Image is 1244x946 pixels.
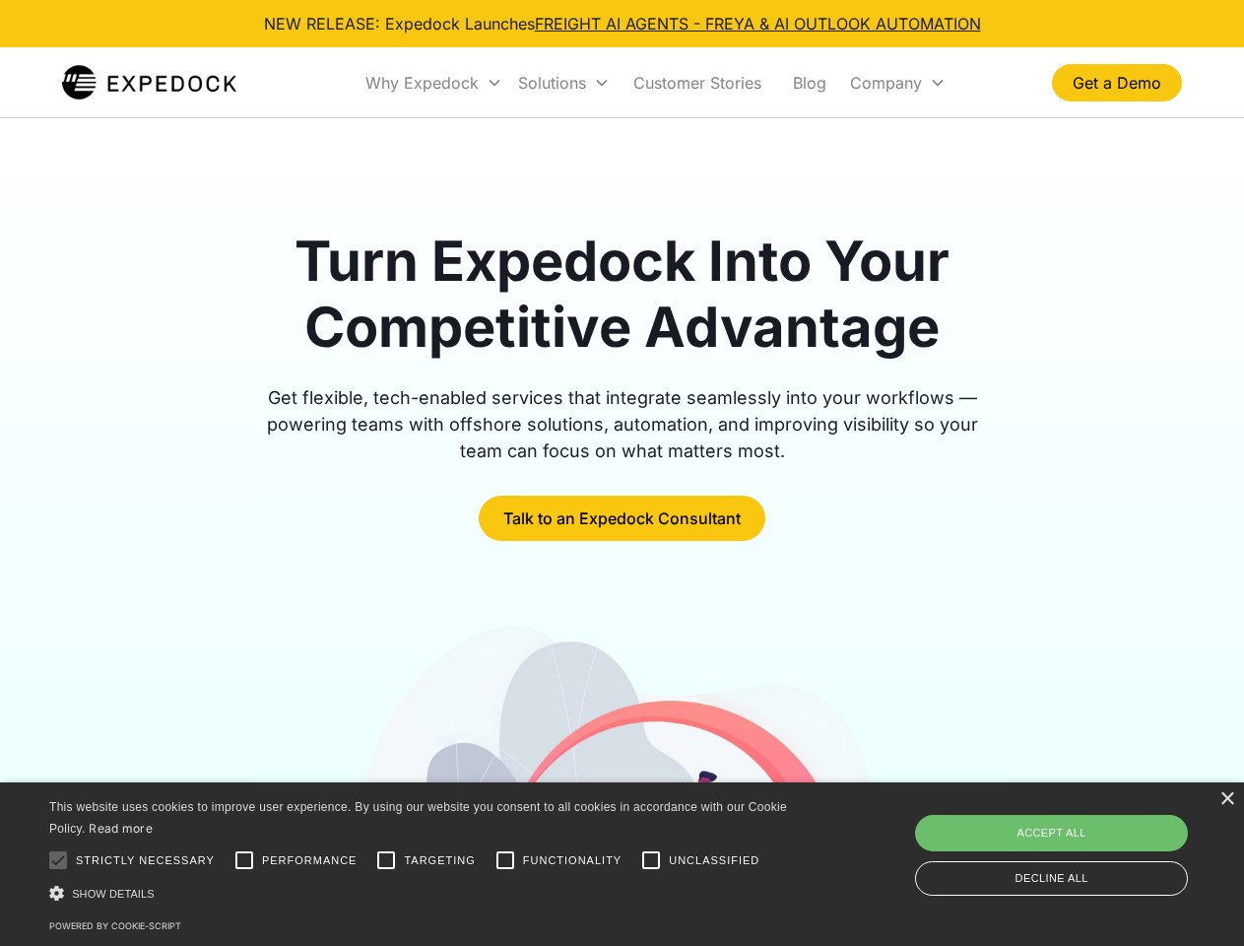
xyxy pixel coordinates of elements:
[916,733,1244,946] iframe: Chat Widget
[618,49,777,116] a: Customer Stories
[523,852,622,869] span: Functionality
[72,888,155,900] span: Show details
[76,852,215,869] span: Strictly necessary
[49,920,181,931] a: Powered by cookie-script
[850,73,922,93] div: Company
[510,49,618,116] div: Solutions
[518,73,586,93] div: Solutions
[264,12,981,35] div: NEW RELEASE: Expedock Launches
[49,800,787,837] span: This website uses cookies to improve user experience. By using our website you consent to all coo...
[62,63,236,102] img: Expedock Logo
[244,229,1001,361] h1: Turn Expedock Into Your Competitive Advantage
[842,49,953,116] div: Company
[62,63,236,102] a: home
[535,14,981,34] a: FREIGHT AI AGENTS - FREYA & AI OUTLOOK AUTOMATION
[49,883,794,904] div: Show details
[669,852,759,869] span: Unclassified
[479,496,765,541] a: Talk to an Expedock Consultant
[777,49,842,116] a: Blog
[89,821,153,836] a: Read more
[404,852,475,869] span: Targeting
[244,384,1001,464] div: Get flexible, tech-enabled services that integrate seamlessly into your workflows — powering team...
[262,852,358,869] span: Performance
[358,49,510,116] div: Why Expedock
[365,73,479,93] div: Why Expedock
[1052,64,1182,101] a: Get a Demo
